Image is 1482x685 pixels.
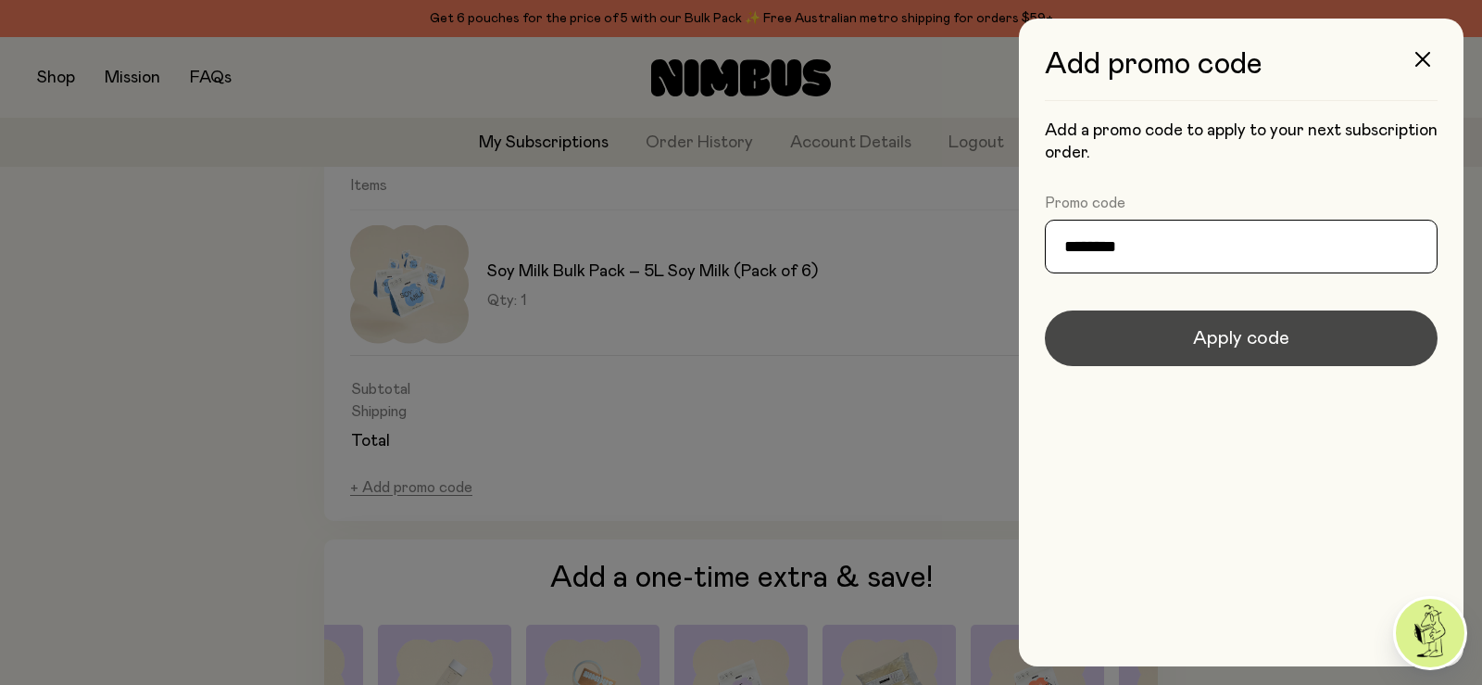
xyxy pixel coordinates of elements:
[1045,48,1438,101] h3: Add promo code
[1396,599,1464,667] img: agent
[1045,311,1438,366] button: Apply code
[1045,194,1125,212] label: Promo code
[1045,120,1438,164] p: Add a promo code to apply to your next subscription order.
[1193,325,1289,351] span: Apply code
